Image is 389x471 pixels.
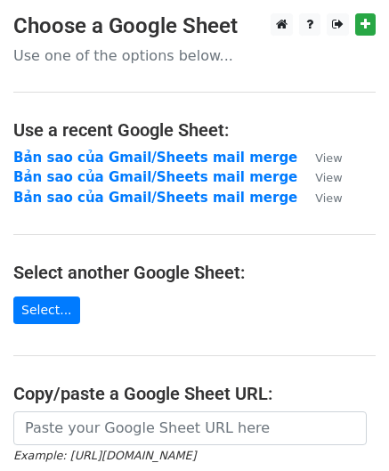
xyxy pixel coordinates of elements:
small: View [315,151,342,165]
h4: Select another Google Sheet: [13,262,376,283]
h4: Copy/paste a Google Sheet URL: [13,383,376,404]
input: Paste your Google Sheet URL here [13,411,367,445]
small: View [315,171,342,184]
small: View [315,191,342,205]
h3: Choose a Google Sheet [13,13,376,39]
a: Select... [13,296,80,324]
p: Use one of the options below... [13,46,376,65]
a: View [297,169,342,185]
h4: Use a recent Google Sheet: [13,119,376,141]
a: Bản sao của Gmail/Sheets mail merge [13,150,297,166]
a: Bản sao của Gmail/Sheets mail merge [13,169,297,185]
small: Example: [URL][DOMAIN_NAME] [13,449,196,462]
a: View [297,150,342,166]
a: View [297,190,342,206]
a: Bản sao của Gmail/Sheets mail merge [13,190,297,206]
